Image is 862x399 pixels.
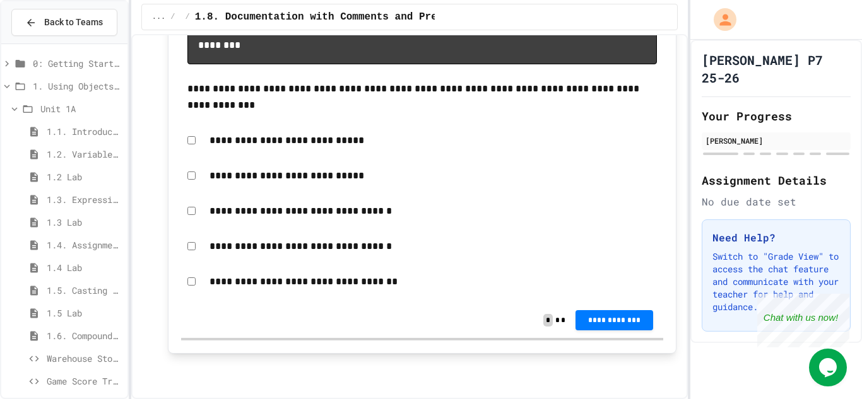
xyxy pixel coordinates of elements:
span: 0: Getting Started [33,57,122,70]
span: Back to Teams [44,16,103,29]
h3: Need Help? [712,230,840,245]
div: [PERSON_NAME] [706,135,847,146]
span: 1.2 Lab [47,170,122,183]
div: My Account [700,5,740,34]
div: No due date set [702,194,851,209]
iframe: chat widget [757,294,849,347]
p: Switch to "Grade View" to access the chat feature and communicate with your teacher for help and ... [712,250,840,313]
span: 1.2. Variables and Data Types [47,147,122,161]
span: 1.1. Introduction to Algorithms, Programming, and Compilers [47,125,122,138]
span: 1.5 Lab [47,306,122,320]
span: 1.4. Assignment and Input [47,238,122,252]
span: 1.3. Expressions and Output [New] [47,193,122,206]
span: / [186,12,190,22]
span: 1.8. Documentation with Comments and Preconditions [195,9,498,25]
span: 1. Using Objects and Methods [33,79,122,93]
h1: [PERSON_NAME] P7 25-26 [702,51,851,86]
button: Back to Teams [11,9,117,36]
h2: Your Progress [702,107,851,125]
h2: Assignment Details [702,171,851,189]
span: Warehouse Stock Calculator [47,352,122,365]
span: Unit 1A [40,102,122,115]
span: 1.4 Lab [47,261,122,274]
span: 1.3 Lab [47,216,122,229]
span: 1.6. Compound Assignment Operators [47,329,122,342]
iframe: chat widget [809,349,849,386]
span: / [170,12,175,22]
span: ... [152,12,166,22]
span: Game Score Tracker [47,374,122,388]
span: 1.5. Casting and Ranges of Values [47,284,122,297]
